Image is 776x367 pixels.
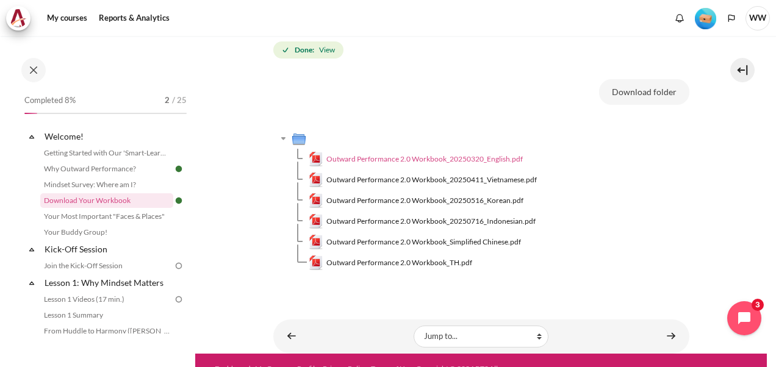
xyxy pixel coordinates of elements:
[43,274,173,291] a: Lesson 1: Why Mindset Matters
[40,146,173,160] a: Getting Started with Our 'Smart-Learning' Platform
[43,241,173,257] a: Kick-Off Session
[659,324,683,348] a: Your Most Important "Faces & Places" ►
[173,294,184,305] img: To do
[722,9,741,27] button: Languages
[326,216,536,227] span: Outward Performance 2.0 Workbook_20250716_Indonesian.pdf
[40,225,173,240] a: Your Buddy Group!
[165,94,170,107] span: 2
[295,45,314,55] strong: Done:
[40,177,173,192] a: Mindset Survey: Where am I?
[24,94,76,107] span: Completed 8%
[40,162,173,176] a: Why Outward Performance?
[43,128,173,144] a: Welcome!
[309,152,523,166] a: Outward Performance 2.0 Workbook_20250320_English.pdfOutward Performance 2.0 Workbook_20250320_En...
[40,209,173,224] a: Your Most Important "Faces & Places"
[26,277,38,289] span: Collapse
[326,237,521,248] span: Outward Performance 2.0 Workbook_Simplified Chinese.pdf
[309,235,522,249] a: Outward Performance 2.0 Workbook_Simplified Chinese.pdfOutward Performance 2.0 Workbook_Simplifie...
[40,308,173,322] a: Lesson 1 Summary
[273,39,346,61] div: Completion requirements for Download Your Workbook
[309,214,536,229] a: Outward Performance 2.0 Workbook_20250716_Indonesian.pdfOutward Performance 2.0 Workbook_20250716...
[40,258,173,273] a: Join the Kick-Off Session
[309,173,537,187] a: Outward Performance 2.0 Workbook_20250411_Vietnamese.pdfOutward Performance 2.0 Workbook_20250411...
[326,195,523,206] span: Outward Performance 2.0 Workbook_20250516_Korean.pdf
[599,79,689,105] button: Download folder
[173,195,184,206] img: Done
[43,6,92,30] a: My courses
[309,152,323,166] img: Outward Performance 2.0 Workbook_20250320_English.pdf
[745,6,770,30] a: User menu
[279,324,304,348] a: ◄ Mindset Survey: Where am I?
[695,8,716,29] img: Level #1
[173,163,184,174] img: Done
[40,324,173,338] a: From Huddle to Harmony ([PERSON_NAME]'s Story)
[309,193,524,208] a: Outward Performance 2.0 Workbook_20250516_Korean.pdfOutward Performance 2.0 Workbook_20250516_Kor...
[326,154,523,165] span: Outward Performance 2.0 Workbook_20250320_English.pdf
[26,130,38,143] span: Collapse
[326,174,537,185] span: Outward Performance 2.0 Workbook_20250411_Vietnamese.pdf
[10,9,27,27] img: Architeck
[309,214,323,229] img: Outward Performance 2.0 Workbook_20250716_Indonesian.pdf
[326,257,472,268] span: Outward Performance 2.0 Workbook_TH.pdf
[690,7,721,29] a: Level #1
[695,7,716,29] div: Level #1
[670,9,689,27] div: Show notification window with no new notifications
[309,255,323,270] img: Outward Performance 2.0 Workbook_TH.pdf
[95,6,174,30] a: Reports & Analytics
[309,235,323,249] img: Outward Performance 2.0 Workbook_Simplified Chinese.pdf
[745,6,770,30] span: WW
[319,45,335,55] span: View
[40,292,173,307] a: Lesson 1 Videos (17 min.)
[309,193,323,208] img: Outward Performance 2.0 Workbook_20250516_Korean.pdf
[26,243,38,255] span: Collapse
[24,113,37,114] div: 8%
[40,193,173,208] a: Download Your Workbook
[172,94,187,107] span: / 25
[6,6,37,30] a: Architeck Architeck
[173,260,184,271] img: To do
[309,255,473,270] a: Outward Performance 2.0 Workbook_TH.pdfOutward Performance 2.0 Workbook_TH.pdf
[309,173,323,187] img: Outward Performance 2.0 Workbook_20250411_Vietnamese.pdf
